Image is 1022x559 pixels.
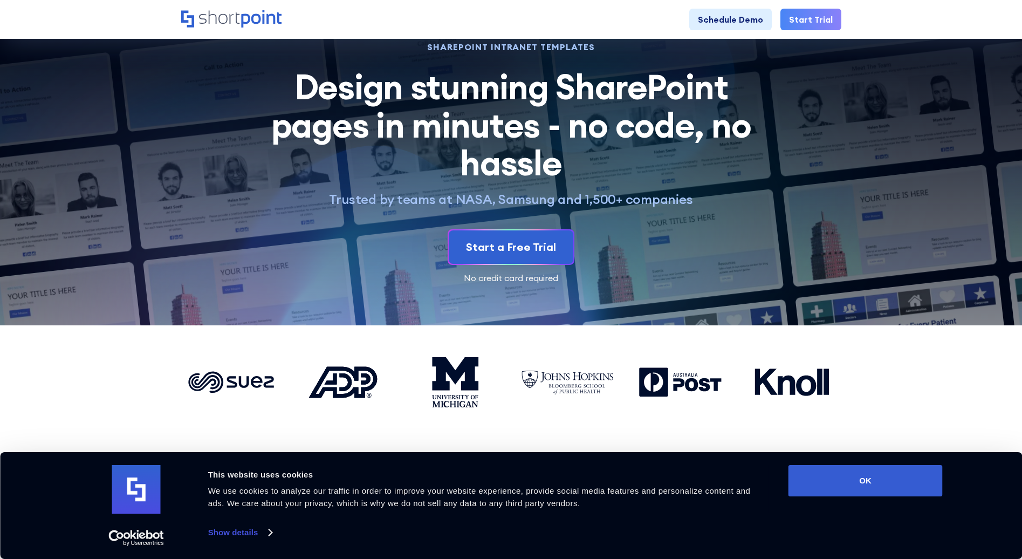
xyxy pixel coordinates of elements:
button: OK [788,465,943,496]
img: logo [112,465,161,514]
a: Usercentrics Cookiebot - opens in a new window [89,530,183,546]
a: Start a Free Trial [449,230,573,264]
a: Home [181,10,282,29]
a: Start Trial [780,9,841,30]
div: Start a Free Trial [466,239,556,255]
h1: SHAREPOINT INTRANET TEMPLATES [259,43,764,51]
a: Show details [208,524,272,541]
a: Schedule Demo [689,9,772,30]
div: This website uses cookies [208,468,764,481]
div: No credit card required [181,274,841,282]
h2: Design stunning SharePoint pages in minutes - no code, no hassle [259,68,764,182]
span: We use cookies to analyze our traffic in order to improve your website experience, provide social... [208,486,751,508]
p: Trusted by teams at NASA, Samsung and 1,500+ companies [259,191,764,208]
